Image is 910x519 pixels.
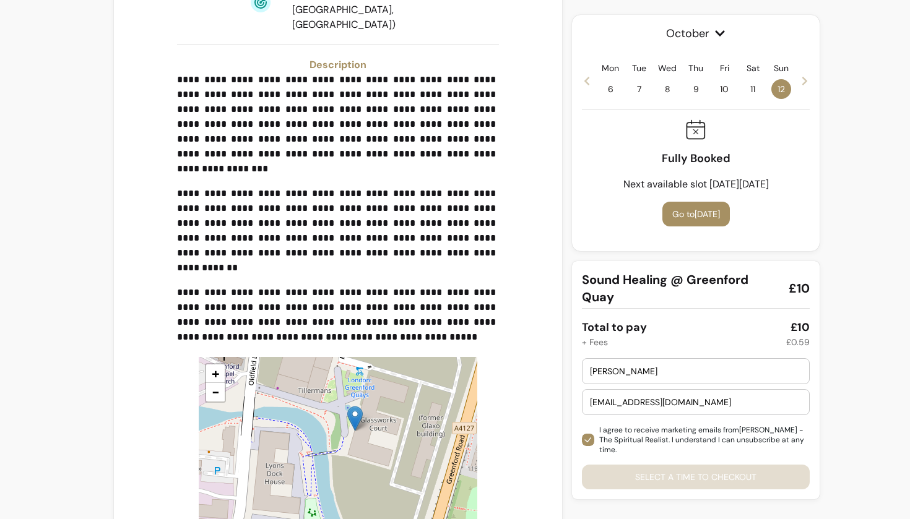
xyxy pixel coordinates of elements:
[747,62,760,74] p: Sat
[658,62,677,74] p: Wed
[686,119,706,140] img: Fully booked icon
[629,79,649,99] span: 7
[771,79,791,99] span: 12
[212,383,220,401] span: −
[688,62,703,74] p: Thu
[662,202,730,226] button: Go to[DATE]
[177,58,498,72] h3: Description
[789,280,810,297] span: £10
[786,336,810,348] div: £0.59
[743,79,763,99] span: 11
[714,79,734,99] span: 10
[662,150,730,167] p: Fully Booked
[206,364,225,383] a: Zoom in
[623,177,769,192] p: Next available slot [DATE][DATE]
[791,319,810,336] div: £10
[582,271,779,306] span: Sound Healing @ Greenford Quay
[590,365,802,377] input: Enter your first name
[774,62,789,74] p: Sun
[582,336,608,348] div: + Fees
[600,79,620,99] span: 6
[582,319,647,336] div: Total to pay
[582,25,810,42] span: October
[632,62,646,74] p: Tue
[720,62,729,74] p: Fri
[657,79,677,99] span: 8
[206,383,225,401] a: Zoom out
[602,62,619,74] p: Mon
[590,396,802,408] input: Enter your email address
[347,406,363,431] img: Sara - The Spiritual Realist
[686,79,706,99] span: 9
[212,364,220,382] span: +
